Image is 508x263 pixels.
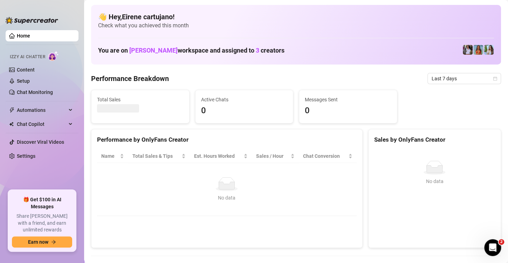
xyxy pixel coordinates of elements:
[9,122,14,127] img: Chat Copilot
[377,177,492,185] div: No data
[17,78,30,84] a: Setup
[432,73,497,84] span: Last 7 days
[128,149,190,163] th: Total Sales & Tips
[6,17,58,24] img: logo-BBDzfeDw.svg
[12,236,72,248] button: Earn nowarrow-right
[17,153,35,159] a: Settings
[305,96,391,103] span: Messages Sent
[51,240,56,244] span: arrow-right
[12,213,72,234] span: Share [PERSON_NAME] with a friend, and earn unlimited rewards
[17,67,35,73] a: Content
[129,47,178,54] span: [PERSON_NAME]
[299,149,357,163] th: Chat Conversion
[9,107,15,113] span: thunderbolt
[17,104,67,116] span: Automations
[256,47,259,54] span: 3
[484,239,501,256] iframe: Intercom live chat
[17,119,67,130] span: Chat Copilot
[91,74,169,83] h4: Performance Breakdown
[98,22,494,29] span: Check what you achieved this month
[10,54,45,60] span: Izzy AI Chatter
[101,152,118,160] span: Name
[97,149,128,163] th: Name
[201,104,288,117] span: 0
[201,96,288,103] span: Active Chats
[499,239,504,245] span: 2
[305,104,391,117] span: 0
[97,135,357,144] div: Performance by OnlyFans Creator
[98,47,284,54] h1: You are on workspace and assigned to creators
[17,33,30,39] a: Home
[104,194,350,202] div: No data
[194,152,242,160] div: Est. Hours Worked
[473,45,483,55] img: Rebecca
[493,76,497,81] span: calendar
[97,96,184,103] span: Total Sales
[17,89,53,95] a: Chat Monitoring
[374,135,495,144] div: Sales by OnlyFans Creator
[98,12,494,22] h4: 👋 Hey, Eirene cartujano !
[48,51,59,61] img: AI Chatter
[132,152,180,160] span: Total Sales & Tips
[17,139,64,145] a: Discover Viral Videos
[28,239,48,245] span: Earn now
[303,152,347,160] span: Chat Conversion
[463,45,473,55] img: Corrie
[252,149,299,163] th: Sales / Hour
[484,45,494,55] img: Gracie
[256,152,289,160] span: Sales / Hour
[12,196,72,210] span: 🎁 Get $100 in AI Messages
